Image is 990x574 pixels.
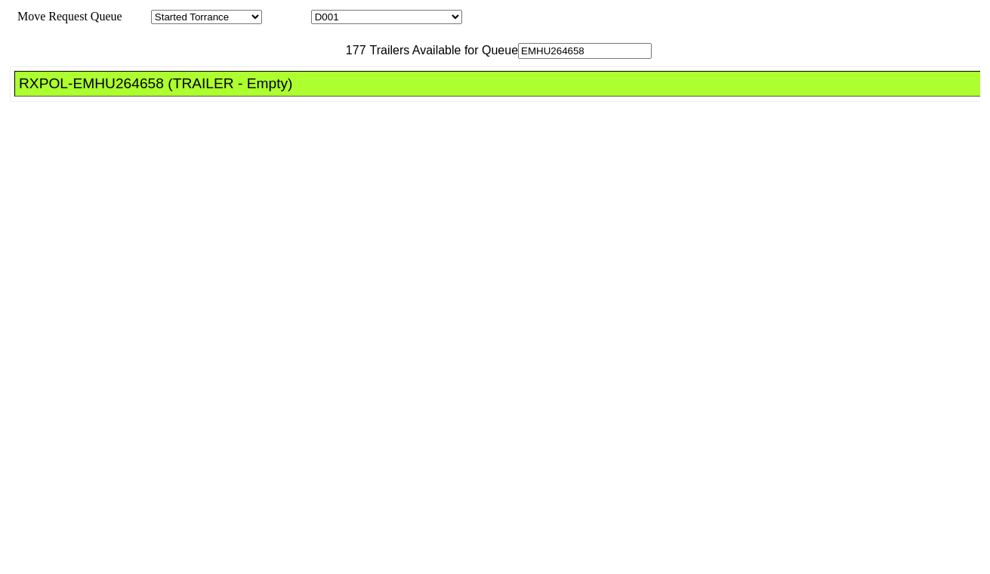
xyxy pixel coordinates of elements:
[125,10,148,23] span: Area
[265,10,308,23] span: Location
[338,44,366,57] span: 177
[19,75,989,92] div: RXPOL-EMHU264658 (TRAILER - Empty)
[366,44,519,57] span: Trailers Available for Queue
[10,10,122,23] span: Move Request Queue
[518,43,652,59] input: Filter Available Trailers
